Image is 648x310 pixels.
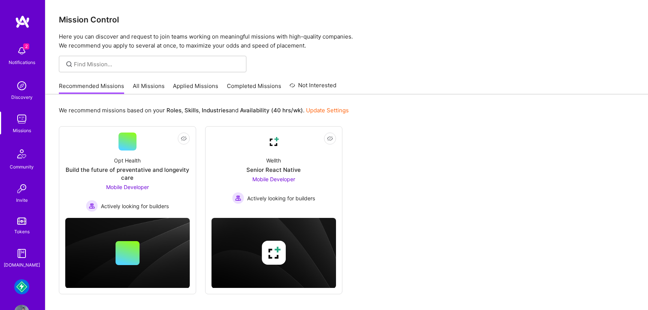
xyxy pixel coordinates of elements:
b: Skills [184,107,199,114]
img: Actively looking for builders [86,200,98,212]
span: Actively looking for builders [247,194,315,202]
b: Roles [166,107,181,114]
span: Actively looking for builders [101,202,169,210]
img: teamwork [14,112,29,127]
div: Discovery [11,93,33,101]
img: guide book [14,246,29,261]
span: Mobile Developer [252,176,295,182]
img: Invite [14,181,29,196]
div: Missions [13,127,31,134]
a: All Missions [133,82,165,94]
div: Wellth [266,156,281,164]
b: Availability (40 hrs/wk) [240,107,303,114]
img: bell [14,43,29,58]
a: Mudflap: Fintech for Trucking [12,279,31,294]
a: Update Settings [306,107,349,114]
i: icon SearchGrey [65,60,73,69]
span: 2 [23,43,29,49]
a: Completed Missions [227,82,281,94]
h3: Mission Control [59,15,634,24]
i: icon EyeClosed [327,136,333,142]
p: We recommend missions based on your , , and . [59,106,349,114]
img: Company Logo [265,133,283,151]
div: Senior React Native [246,166,301,174]
img: Actively looking for builders [232,192,244,204]
div: [DOMAIN_NAME] [4,261,40,269]
img: discovery [14,78,29,93]
a: Company LogoWellthSenior React NativeMobile Developer Actively looking for buildersActively looki... [211,133,336,207]
a: Applied Missions [173,82,218,94]
div: Community [10,163,34,171]
img: tokens [17,218,26,225]
p: Here you can discover and request to join teams working on meaningful missions with high-quality ... [59,32,634,50]
div: Tokens [14,228,30,235]
b: Industries [202,107,229,114]
a: Recommended Missions [59,82,124,94]
div: Notifications [9,58,35,66]
img: cover [65,218,190,288]
div: Opt Health [114,156,141,164]
i: icon EyeClosed [181,136,187,142]
span: Mobile Developer [106,184,149,190]
div: Build the future of preventative and longevity care [65,166,190,182]
img: logo [15,15,30,28]
div: Invite [16,196,28,204]
img: Community [13,145,31,163]
input: Find Mission... [74,60,241,68]
img: Mudflap: Fintech for Trucking [14,279,29,294]
img: Company logo [262,241,286,265]
a: Opt HealthBuild the future of preventative and longevity careMobile Developer Actively looking fo... [65,133,190,212]
img: cover [211,218,336,288]
a: Not Interested [289,81,336,94]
